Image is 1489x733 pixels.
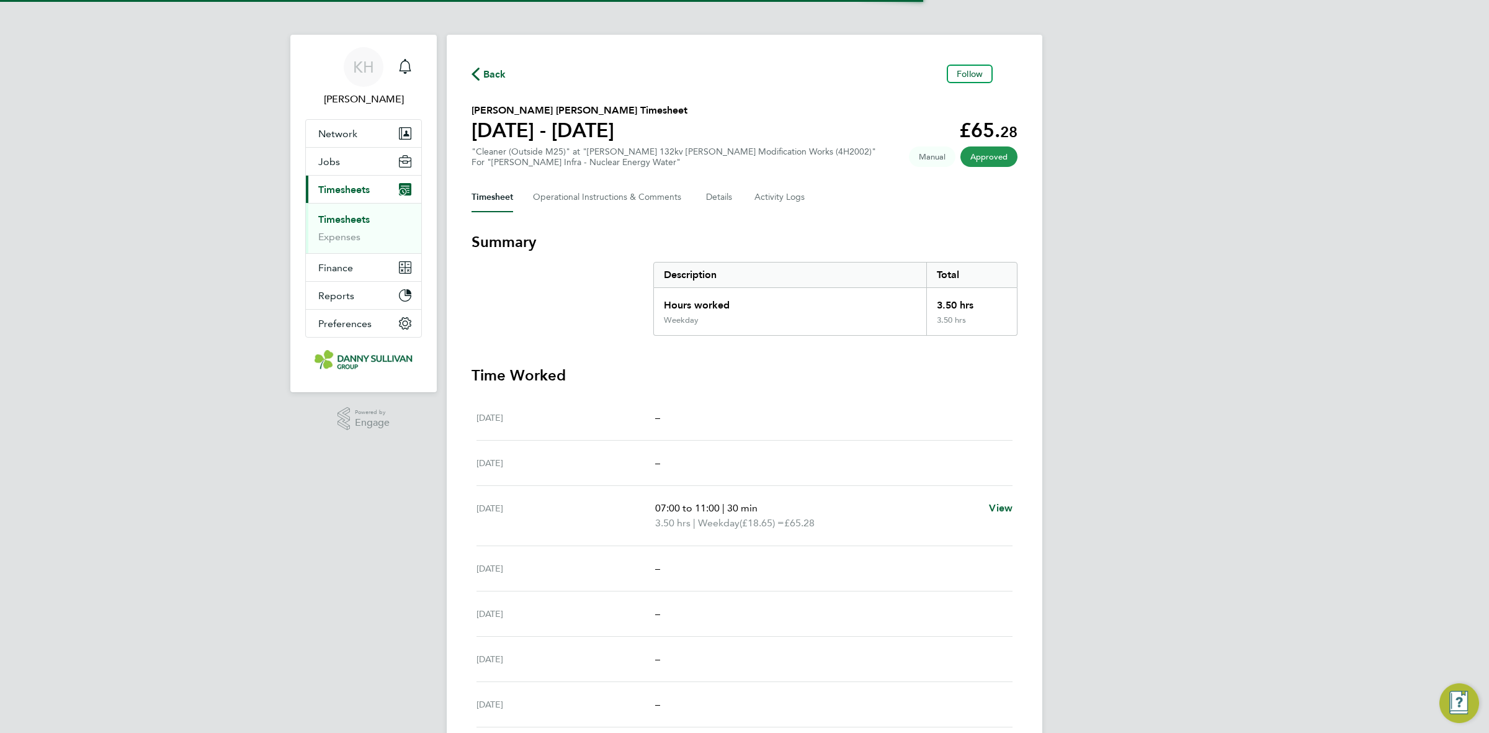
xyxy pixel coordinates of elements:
[655,457,660,469] span: –
[472,146,876,168] div: "Cleaner (Outside M25)" at "[PERSON_NAME] 132kv [PERSON_NAME] Modification Works (4H2002)"
[476,501,655,531] div: [DATE]
[655,411,660,423] span: –
[740,517,784,529] span: (£18.65) =
[653,262,1017,336] div: Summary
[693,517,695,529] span: |
[472,366,1017,385] h3: Time Worked
[318,156,340,168] span: Jobs
[290,35,437,392] nav: Main navigation
[664,315,699,325] div: Weekday
[698,516,740,531] span: Weekday
[355,418,390,428] span: Engage
[306,203,421,253] div: Timesheets
[306,310,421,337] button: Preferences
[476,652,655,667] div: [DATE]
[306,148,421,175] button: Jobs
[960,146,1017,167] span: This timesheet has been approved.
[655,502,720,514] span: 07:00 to 11:00
[315,350,413,370] img: dannysullivan-logo-retina.png
[305,92,422,107] span: Katie Holland
[472,103,687,118] h2: [PERSON_NAME] [PERSON_NAME] Timesheet
[909,146,955,167] span: This timesheet was manually created.
[476,410,655,425] div: [DATE]
[1000,123,1017,141] span: 28
[1439,683,1479,723] button: Engage Resource Center
[338,407,390,431] a: Powered byEngage
[318,214,370,225] a: Timesheets
[318,290,354,302] span: Reports
[472,232,1017,252] h3: Summary
[655,608,660,619] span: –
[655,698,660,710] span: –
[706,182,735,212] button: Details
[947,65,993,83] button: Follow
[305,47,422,107] a: KH[PERSON_NAME]
[476,606,655,621] div: [DATE]
[926,288,1017,315] div: 3.50 hrs
[306,176,421,203] button: Timesheets
[926,315,1017,335] div: 3.50 hrs
[472,66,506,81] button: Back
[654,288,926,315] div: Hours worked
[318,262,353,274] span: Finance
[355,407,390,418] span: Powered by
[959,119,1017,142] app-decimal: £65.
[727,502,758,514] span: 30 min
[318,128,357,140] span: Network
[722,502,725,514] span: |
[784,517,815,529] span: £65.28
[306,282,421,309] button: Reports
[472,182,513,212] button: Timesheet
[533,182,686,212] button: Operational Instructions & Comments
[998,71,1017,77] button: Timesheets Menu
[754,182,807,212] button: Activity Logs
[655,562,660,574] span: –
[353,59,374,75] span: KH
[483,67,506,82] span: Back
[472,118,687,143] h1: [DATE] - [DATE]
[305,350,422,370] a: Go to home page
[476,561,655,576] div: [DATE]
[989,502,1013,514] span: View
[476,456,655,470] div: [DATE]
[655,653,660,665] span: –
[318,184,370,196] span: Timesheets
[476,697,655,712] div: [DATE]
[472,157,876,168] div: For "[PERSON_NAME] Infra - Nuclear Energy Water"
[655,517,691,529] span: 3.50 hrs
[318,318,372,330] span: Preferences
[957,68,983,79] span: Follow
[306,120,421,147] button: Network
[926,263,1017,287] div: Total
[306,254,421,281] button: Finance
[989,501,1013,516] a: View
[318,231,360,243] a: Expenses
[654,263,926,287] div: Description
